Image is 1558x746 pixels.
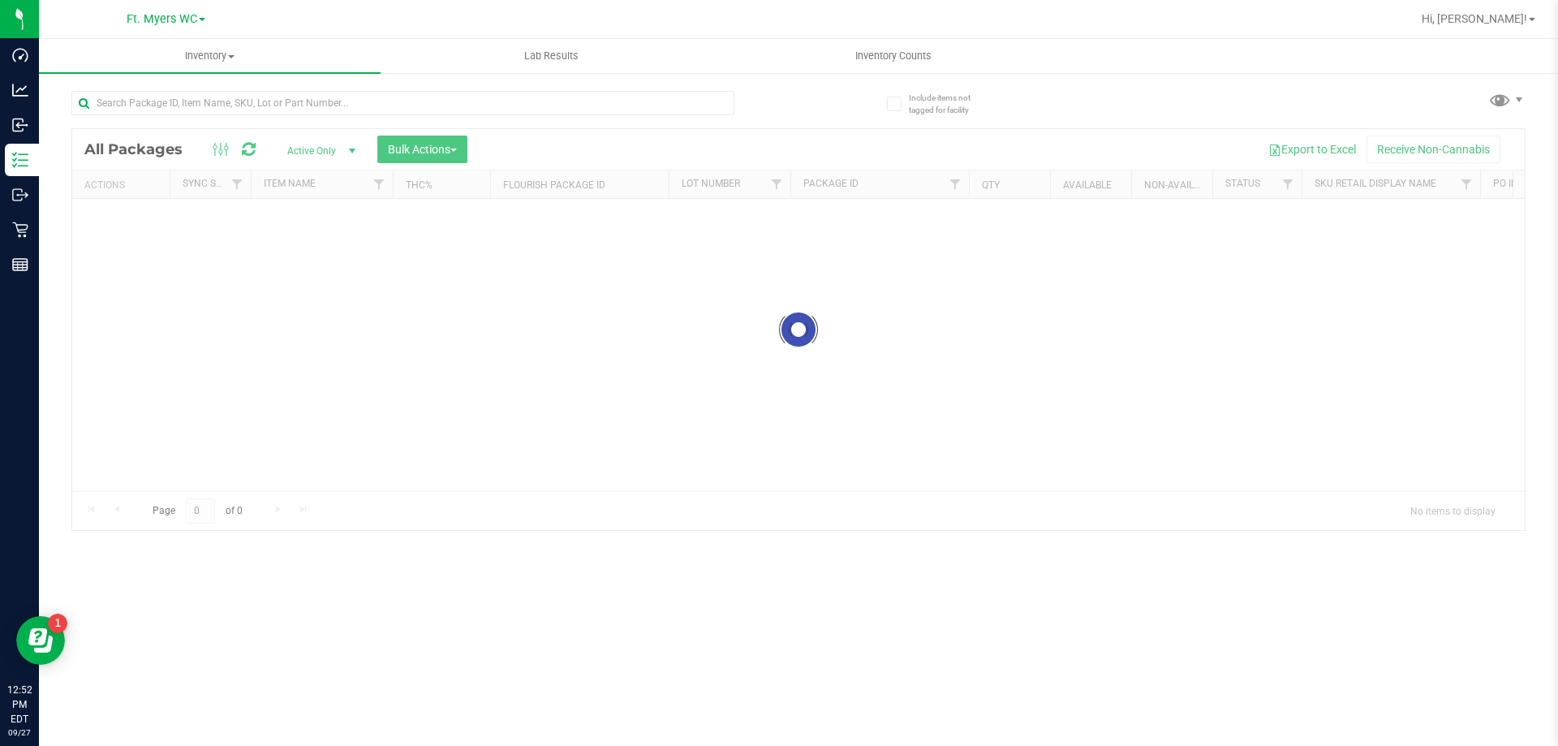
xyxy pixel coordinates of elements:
[12,152,28,168] inline-svg: Inventory
[16,616,65,665] iframe: Resource center
[1422,12,1527,25] span: Hi, [PERSON_NAME]!
[381,39,722,73] a: Lab Results
[127,12,197,26] span: Ft. Myers WC
[7,683,32,727] p: 12:52 PM EDT
[833,49,953,63] span: Inventory Counts
[909,92,990,116] span: Include items not tagged for facility
[12,117,28,133] inline-svg: Inbound
[39,39,381,73] a: Inventory
[71,91,734,115] input: Search Package ID, Item Name, SKU, Lot or Part Number...
[722,39,1064,73] a: Inventory Counts
[12,47,28,63] inline-svg: Dashboard
[12,257,28,273] inline-svg: Reports
[12,187,28,203] inline-svg: Outbound
[12,82,28,98] inline-svg: Analytics
[12,222,28,238] inline-svg: Retail
[7,727,32,739] p: 09/27
[39,49,381,63] span: Inventory
[502,49,600,63] span: Lab Results
[48,614,67,633] iframe: Resource center unread badge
